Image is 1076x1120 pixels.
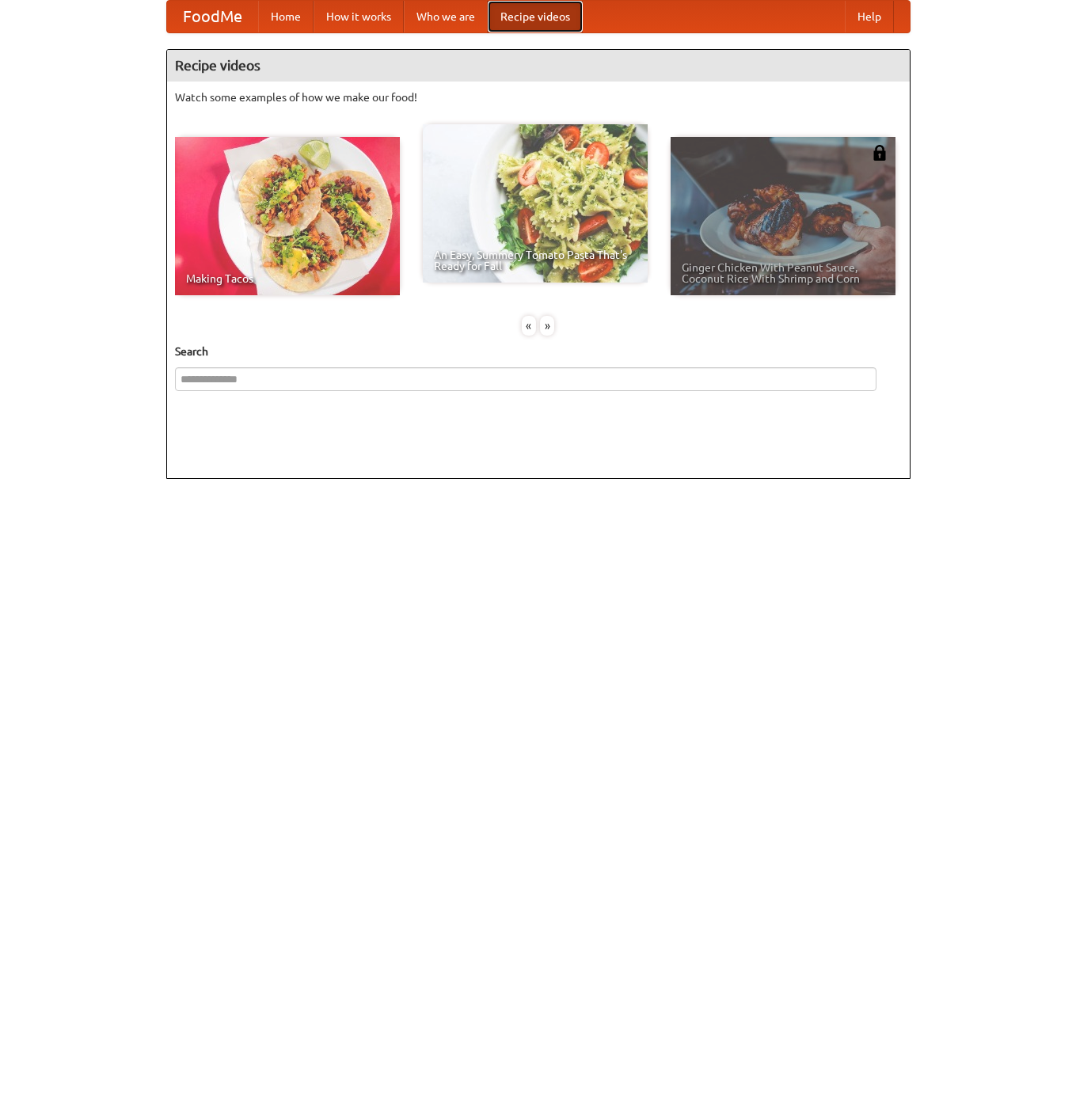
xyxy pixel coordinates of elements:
div: » [540,316,554,336]
span: Making Tacos [186,273,389,284]
p: Watch some examples of how we make our food! [175,89,902,105]
a: FoodMe [167,1,258,32]
a: Making Tacos [175,137,400,295]
a: Recipe videos [488,1,583,32]
div: « [522,316,536,336]
a: Help [845,1,894,32]
h4: Recipe videos [167,50,910,82]
a: How it works [314,1,404,32]
a: Home [258,1,314,32]
a: An Easy, Summery Tomato Pasta That's Ready for Fall [423,124,648,283]
img: 483408.png [872,145,888,161]
span: An Easy, Summery Tomato Pasta That's Ready for Fall [434,249,637,271]
a: Who we are [404,1,488,32]
h5: Search [175,344,902,359]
